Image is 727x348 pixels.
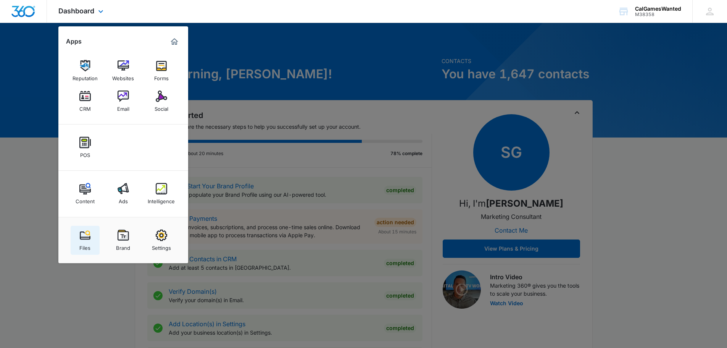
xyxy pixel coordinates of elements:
[71,87,100,116] a: CRM
[58,7,94,15] span: Dashboard
[635,12,681,17] div: account id
[112,71,134,81] div: Websites
[79,241,90,251] div: Files
[80,148,90,158] div: POS
[109,56,138,85] a: Websites
[76,194,95,204] div: Content
[116,241,130,251] div: Brand
[635,6,681,12] div: account name
[71,179,100,208] a: Content
[168,36,181,48] a: Marketing 360® Dashboard
[154,71,169,81] div: Forms
[147,179,176,208] a: Intelligence
[147,56,176,85] a: Forms
[117,102,129,112] div: Email
[79,102,91,112] div: CRM
[73,71,98,81] div: Reputation
[109,87,138,116] a: Email
[71,56,100,85] a: Reputation
[109,179,138,208] a: Ads
[155,102,168,112] div: Social
[66,38,82,45] h2: Apps
[109,226,138,255] a: Brand
[71,133,100,162] a: POS
[71,226,100,255] a: Files
[148,194,175,204] div: Intelligence
[119,194,128,204] div: Ads
[152,241,171,251] div: Settings
[147,226,176,255] a: Settings
[147,87,176,116] a: Social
